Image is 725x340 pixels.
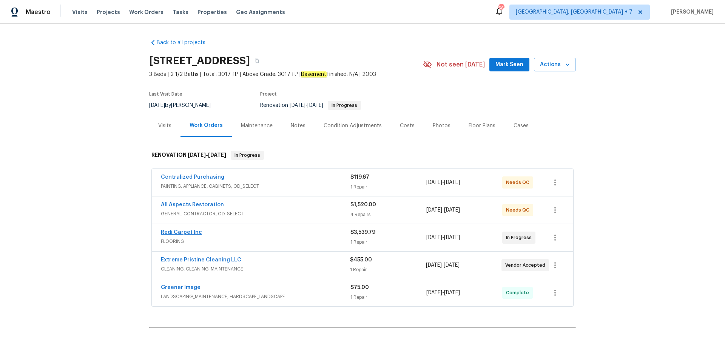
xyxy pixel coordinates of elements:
[426,234,460,241] span: -
[161,210,350,218] span: GENERAL_CONTRACTOR, OD_SELECT
[498,5,504,12] div: 56
[197,8,227,16] span: Properties
[350,175,369,180] span: $119.67
[291,122,305,130] div: Notes
[433,122,450,130] div: Photos
[444,263,460,268] span: [DATE]
[149,103,165,108] span: [DATE]
[250,54,264,68] button: Copy Address
[188,152,226,158] span: -
[149,143,576,167] div: RENOVATION [DATE]-[DATE]In Progress
[514,122,529,130] div: Cases
[161,202,224,207] a: All Aspects Restoration
[231,151,263,159] span: In Progress
[540,60,570,70] span: Actions
[173,9,188,15] span: Tasks
[161,285,201,290] a: Greener Image
[190,122,223,129] div: Work Orders
[329,103,360,108] span: In Progress
[97,8,120,16] span: Projects
[350,294,426,301] div: 1 Repair
[506,289,532,297] span: Complete
[426,235,442,240] span: [DATE]
[241,122,273,130] div: Maintenance
[444,207,460,213] span: [DATE]
[149,57,250,65] h2: [STREET_ADDRESS]
[444,180,460,185] span: [DATE]
[426,289,460,297] span: -
[350,211,426,218] div: 4 Repairs
[158,122,171,130] div: Visits
[161,238,350,245] span: FLOORING
[129,8,164,16] span: Work Orders
[426,207,442,213] span: [DATE]
[161,230,202,235] a: Redi Carpet Inc
[260,92,277,96] span: Project
[149,92,182,96] span: Last Visit Date
[506,234,535,241] span: In Progress
[668,8,714,16] span: [PERSON_NAME]
[426,261,460,269] span: -
[495,60,523,70] span: Mark Seen
[426,206,460,214] span: -
[400,122,415,130] div: Costs
[350,202,376,207] span: $1,520.00
[161,182,350,190] span: PAINTING, APPLIANCE, CABINETS, OD_SELECT
[151,151,226,160] h6: RENOVATION
[149,101,220,110] div: by [PERSON_NAME]
[72,8,88,16] span: Visits
[444,235,460,240] span: [DATE]
[469,122,495,130] div: Floor Plans
[426,290,442,295] span: [DATE]
[444,290,460,295] span: [DATE]
[534,58,576,72] button: Actions
[161,257,241,263] a: Extreme Pristine Cleaning LLC
[188,152,206,158] span: [DATE]
[161,175,224,180] a: Centralized Purchasing
[350,238,426,246] div: 1 Repair
[307,103,323,108] span: [DATE]
[149,39,222,46] a: Back to all projects
[161,265,350,273] span: CLEANING, CLEANING_MAINTENANCE
[516,8,632,16] span: [GEOGRAPHIC_DATA], [GEOGRAPHIC_DATA] + 7
[149,71,423,78] span: 3 Beds | 2 1/2 Baths | Total: 3017 ft² | Above Grade: 3017 ft² | Finished: N/A | 2003
[506,206,532,214] span: Needs QC
[350,183,426,191] div: 1 Repair
[350,230,375,235] span: $3,539.79
[350,266,426,274] div: 1 Repair
[437,61,485,68] span: Not seen [DATE]
[161,293,350,300] span: LANDSCAPING_MAINTENANCE, HARDSCAPE_LANDSCAPE
[489,58,529,72] button: Mark Seen
[350,257,372,263] span: $455.00
[350,285,369,290] span: $75.00
[506,179,532,186] span: Needs QC
[290,103,305,108] span: [DATE]
[236,8,285,16] span: Geo Assignments
[301,71,327,77] em: Basement
[426,263,442,268] span: [DATE]
[324,122,382,130] div: Condition Adjustments
[208,152,226,158] span: [DATE]
[426,179,460,186] span: -
[290,103,323,108] span: -
[26,8,51,16] span: Maestro
[260,103,361,108] span: Renovation
[426,180,442,185] span: [DATE]
[505,261,548,269] span: Vendor Accepted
